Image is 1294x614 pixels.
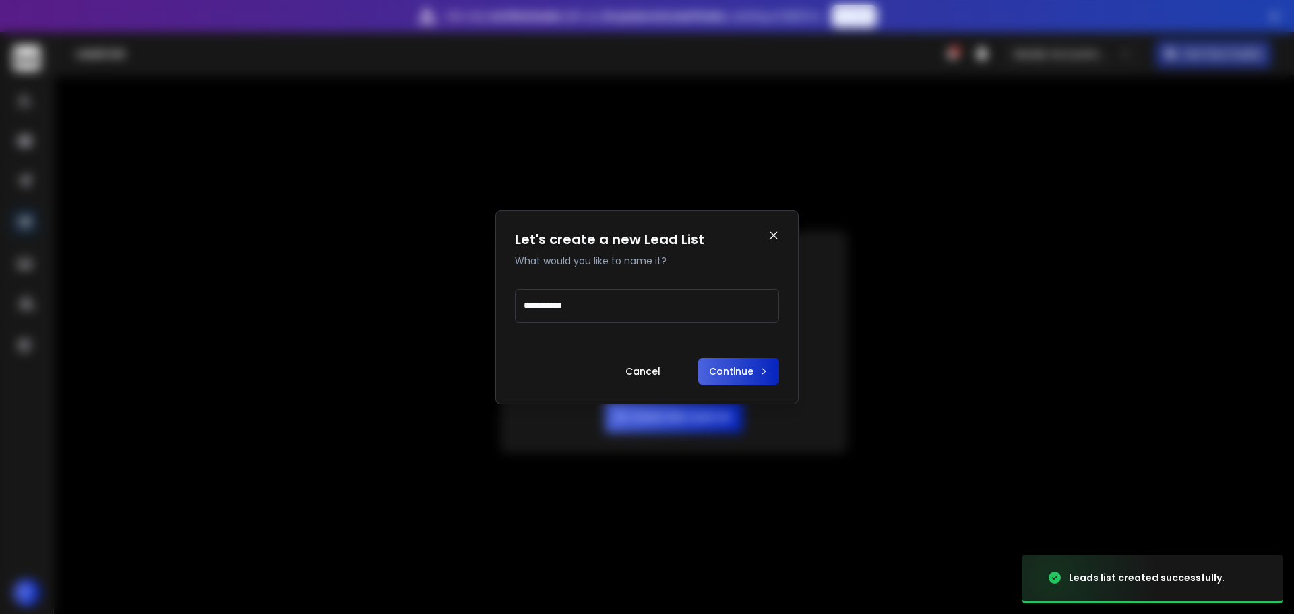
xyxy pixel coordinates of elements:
div: Leads list created successfully. [1069,571,1225,584]
button: Cancel [615,358,671,385]
p: What would you like to name it? [515,254,704,268]
h1: Let's create a new Lead List [515,230,704,249]
button: Continue [698,358,779,385]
